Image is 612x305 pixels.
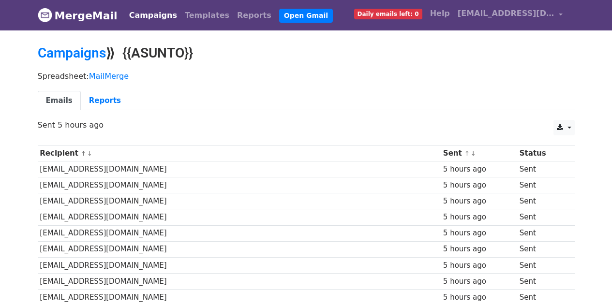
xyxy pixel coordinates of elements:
[441,145,517,161] th: Sent
[38,145,441,161] th: Recipient
[443,276,515,287] div: 5 hours ago
[443,244,515,255] div: 5 hours ago
[458,8,554,19] span: [EMAIL_ADDRESS][DOMAIN_NAME]
[81,91,129,111] a: Reports
[125,6,181,25] a: Campaigns
[443,212,515,223] div: 5 hours ago
[517,225,567,241] td: Sent
[426,4,454,23] a: Help
[81,150,86,157] a: ↑
[87,150,92,157] a: ↓
[38,161,441,177] td: [EMAIL_ADDRESS][DOMAIN_NAME]
[517,289,567,305] td: Sent
[443,260,515,271] div: 5 hours ago
[350,4,426,23] a: Daily emails left: 0
[233,6,275,25] a: Reports
[464,150,470,157] a: ↑
[517,161,567,177] td: Sent
[354,9,422,19] span: Daily emails left: 0
[517,241,567,257] td: Sent
[279,9,333,23] a: Open Gmail
[38,273,441,289] td: [EMAIL_ADDRESS][DOMAIN_NAME]
[38,225,441,241] td: [EMAIL_ADDRESS][DOMAIN_NAME]
[38,289,441,305] td: [EMAIL_ADDRESS][DOMAIN_NAME]
[38,193,441,209] td: [EMAIL_ADDRESS][DOMAIN_NAME]
[38,241,441,257] td: [EMAIL_ADDRESS][DOMAIN_NAME]
[38,120,575,130] p: Sent 5 hours ago
[38,5,118,26] a: MergeMail
[517,273,567,289] td: Sent
[517,145,567,161] th: Status
[517,257,567,273] td: Sent
[38,257,441,273] td: [EMAIL_ADDRESS][DOMAIN_NAME]
[443,292,515,303] div: 5 hours ago
[181,6,233,25] a: Templates
[38,209,441,225] td: [EMAIL_ADDRESS][DOMAIN_NAME]
[38,71,575,81] p: Spreadsheet:
[38,8,52,22] img: MergeMail logo
[38,45,575,61] h2: ⟫ {{ASUNTO}}
[38,45,106,61] a: Campaigns
[471,150,476,157] a: ↓
[443,180,515,191] div: 5 hours ago
[38,91,81,111] a: Emails
[454,4,567,27] a: [EMAIL_ADDRESS][DOMAIN_NAME]
[517,209,567,225] td: Sent
[517,177,567,193] td: Sent
[89,72,129,81] a: MailMerge
[517,193,567,209] td: Sent
[443,228,515,239] div: 5 hours ago
[38,177,441,193] td: [EMAIL_ADDRESS][DOMAIN_NAME]
[443,196,515,207] div: 5 hours ago
[443,164,515,175] div: 5 hours ago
